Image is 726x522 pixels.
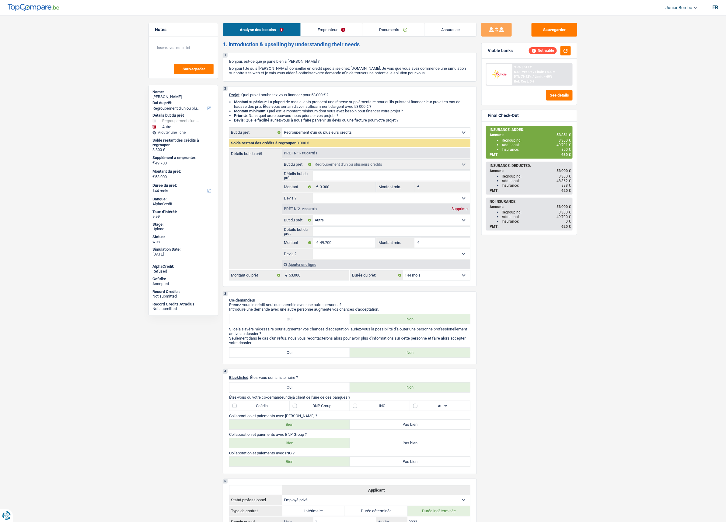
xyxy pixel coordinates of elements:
label: But du prêt [282,160,313,169]
span: Limit: <60% [535,75,553,79]
label: Oui [229,348,350,358]
label: Montant du prêt: [152,169,213,174]
div: 5 [223,479,228,484]
div: Record Credits Atradius: [152,302,214,307]
span: € [152,175,155,179]
div: AlphaCredit: [152,264,214,269]
label: Détails but du prêt [282,227,313,236]
div: INSURANCE, DEDUCTED: [490,164,571,168]
span: € [414,238,421,248]
p: : Quel projet souhaitez-vous financer pour 53 000 € ? [229,93,470,97]
div: PMT: [490,189,571,193]
div: PMT: [490,153,571,157]
p: Collaboration et paiements avec [PERSON_NAME] ? [229,414,470,418]
div: Refused [152,269,214,274]
span: 620 € [561,189,571,193]
label: Devis ? [282,193,313,203]
div: Upload [152,227,214,231]
div: Status: [152,235,214,239]
li: : Quel est le montant minimum dont vous avez besoin pour financer votre projet ? [234,109,470,113]
label: Supplément à emprunter: [152,155,213,160]
div: 2 [223,86,228,91]
label: Détails but du prêt [282,171,313,181]
div: PMT: [490,224,571,229]
li: : Dans quel ordre pouvons-nous prioriser vos projets ? [234,113,470,118]
a: Junior Bombo [661,3,698,13]
button: See details [546,90,573,101]
span: Limit: >800 € [536,70,555,74]
div: Ajouter une ligne [282,260,470,269]
span: 53 851 € [557,133,571,137]
span: 49 701 € [557,143,571,147]
label: Non [350,314,470,324]
label: Devis ? [282,249,313,259]
p: Seulement dans le cas d'un refus, nous vous recontacterons alors pour avoir plus d'informations s... [229,336,470,345]
span: 0 € [566,219,571,224]
div: Détails but du prêt [152,113,214,118]
label: ING [350,401,410,411]
span: 620 € [561,224,571,229]
label: Autre [410,401,470,411]
p: Introduire une demande avec une autre personne augmente vos chances d'acceptation. [229,307,470,312]
span: € [152,160,155,165]
a: Documents [362,23,424,36]
div: Amount: [490,205,571,209]
div: Cofidis: [152,277,214,281]
span: 53 000 € [557,169,571,173]
div: [DATE] [152,252,214,257]
th: Applicant [282,485,470,495]
a: Analyse des besoins [223,23,301,36]
label: Montant min. [377,182,414,192]
div: Accepted [152,281,214,286]
div: Taux d'intérêt: [152,210,214,214]
div: Supprimer [450,207,470,211]
img: TopCompare Logo [8,4,59,11]
div: 1 [223,53,228,58]
div: 3 [223,292,228,296]
div: fr [713,5,718,10]
label: Bien [229,420,350,429]
div: 3.300 € [152,147,214,152]
label: Pas bien [350,438,470,448]
span: Solde restant des crédits à regrouper [231,141,296,145]
div: Stage: [152,222,214,227]
label: Durée du prêt: [351,270,403,280]
button: Sauvegarder [174,64,214,74]
div: INSURANCE, ADDED: [490,128,571,132]
span: € [414,182,421,192]
p: Prenez-vous le crédit seul ou ensemble avec une autre personne? [229,302,470,307]
div: 4 [223,369,228,374]
span: 3 300 € [559,210,571,214]
label: Bien [229,457,350,467]
span: DTI: 79.92% [514,75,532,79]
div: Ref. Cost: 0 € [514,79,535,83]
div: Viable banks [488,48,513,53]
li: : Quelle facilité auriez-vous à nous faire parvenir un devis ou une facture pour votre projet ? [234,118,470,122]
label: Montant du prêt [229,270,282,280]
h5: Notes [155,27,212,32]
div: Regrouping: [502,210,571,214]
label: Bien [229,438,350,448]
span: 53 000 € [557,205,571,209]
p: Collaboration et paiements avec BNP Group ? [229,432,470,437]
div: Insurance: [502,219,571,224]
a: Assurance [424,23,477,36]
label: Cofidis [229,401,290,411]
div: Insurance: [502,147,571,152]
th: Type de contrat [229,506,282,516]
span: Junior Bombo [666,5,693,10]
label: Non [350,348,470,358]
label: Durée du prêt: [152,183,213,188]
span: / [533,70,535,74]
div: Additional: [502,215,571,219]
div: [PERSON_NAME] [152,94,214,99]
span: € [282,270,289,280]
label: Montant min. [377,238,414,248]
label: Oui [229,314,350,324]
div: Final Check-Out [488,113,519,118]
span: € [313,238,320,248]
div: AlphaCredit [152,202,214,206]
span: Devis [234,118,244,122]
h2: 1. Introduction & upselling by understanding their needs [223,41,477,48]
label: Durée indéterminée [408,506,470,516]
